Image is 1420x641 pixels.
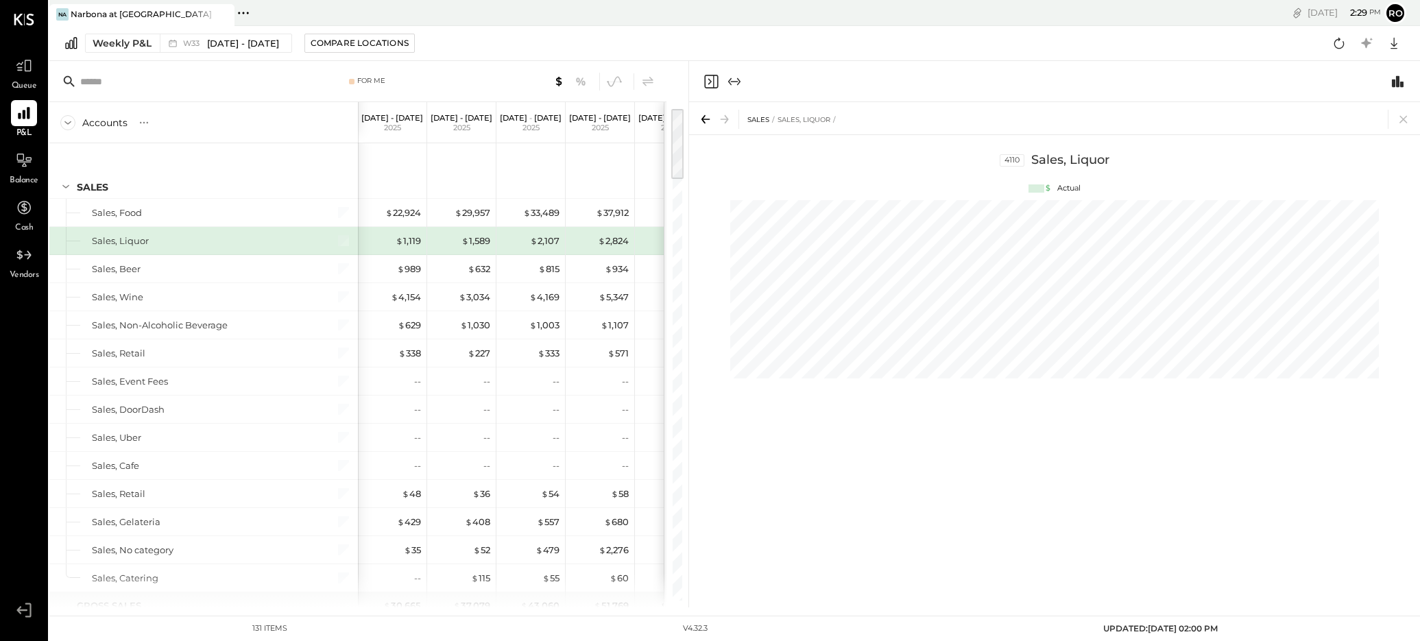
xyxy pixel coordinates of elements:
[610,572,629,585] div: 60
[92,516,160,529] div: Sales, Gelateria
[1,53,47,93] a: Queue
[599,544,629,557] div: 2,276
[523,207,531,218] span: $
[384,123,401,132] span: 2025
[529,291,537,302] span: $
[77,180,108,194] div: SALES
[10,175,38,187] span: Balance
[10,269,39,282] span: Vendors
[472,488,480,499] span: $
[92,403,165,416] div: Sales, DoorDash
[468,348,475,359] span: $
[538,347,559,360] div: 333
[453,123,470,132] span: 2025
[535,544,559,557] div: 479
[56,8,69,21] div: Na
[431,113,492,123] p: [DATE] - [DATE]
[553,375,559,388] div: --
[92,263,141,276] div: Sales, Beer
[1028,183,1081,194] div: Actual
[92,347,145,360] div: Sales, Retail
[77,599,141,612] div: GROSS SALES
[92,234,149,247] div: Sales, Liquor
[461,234,490,247] div: 1,589
[92,544,173,557] div: Sales, No category
[1103,623,1218,633] span: UPDATED: [DATE] 02:00 PM
[361,113,423,123] p: [DATE] - [DATE]
[357,76,385,86] div: For Me
[607,348,615,359] span: $
[304,34,415,53] button: Compare Locations
[455,207,462,218] span: $
[599,291,606,302] span: $
[472,487,490,500] div: 36
[1,147,47,187] a: Balance
[468,263,490,276] div: 632
[523,206,559,219] div: 33,489
[402,487,421,500] div: 48
[385,206,421,219] div: 22,924
[391,291,398,302] span: $
[530,234,559,247] div: 2,107
[460,319,468,330] span: $
[605,263,629,276] div: 934
[483,375,490,388] div: --
[569,113,631,123] p: [DATE] - [DATE]
[473,544,481,555] span: $
[483,431,490,444] div: --
[471,572,490,585] div: 115
[92,206,142,219] div: Sales, Food
[398,347,421,360] div: 338
[1290,5,1304,20] div: copy link
[93,36,152,50] div: Weekly P&L
[383,599,421,612] div: 30,665
[404,544,421,557] div: 35
[529,291,559,304] div: 4,169
[1046,183,1050,194] div: $
[611,488,618,499] span: $
[92,459,139,472] div: Sales, Cafe
[1390,73,1406,90] button: Switch to Chart module
[92,431,141,444] div: Sales, Uber
[599,291,629,304] div: 5,347
[414,572,421,585] div: --
[92,375,168,388] div: Sales, Event Fees
[398,319,405,330] span: $
[85,34,292,53] button: Weekly P&L W33[DATE] - [DATE]
[1,100,47,140] a: P&L
[473,544,490,557] div: 52
[537,516,559,529] div: 557
[522,123,540,132] span: 2025
[601,319,608,330] span: $
[414,431,421,444] div: --
[465,516,472,527] span: $
[252,623,287,634] div: 131 items
[397,516,421,529] div: 429
[15,222,33,234] span: Cash
[397,516,405,527] span: $
[414,403,421,416] div: --
[537,516,544,527] span: $
[453,599,490,612] div: 37,079
[414,459,421,472] div: --
[207,37,279,50] span: [DATE] - [DATE]
[468,263,475,274] span: $
[535,544,543,555] span: $
[1384,2,1406,24] button: ro
[398,319,421,332] div: 629
[604,516,629,529] div: 680
[460,319,490,332] div: 1,030
[468,347,490,360] div: 227
[397,263,405,274] span: $
[12,80,37,93] span: Queue
[1000,154,1024,167] div: 4110
[1308,6,1381,19] div: [DATE]
[396,235,403,246] span: $
[542,572,559,585] div: 55
[592,123,609,132] span: 2025
[529,113,532,123] span: -
[16,128,32,140] span: P&L
[594,600,601,611] span: $
[726,73,743,90] button: Expand panel (e)
[598,234,629,247] div: 2,824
